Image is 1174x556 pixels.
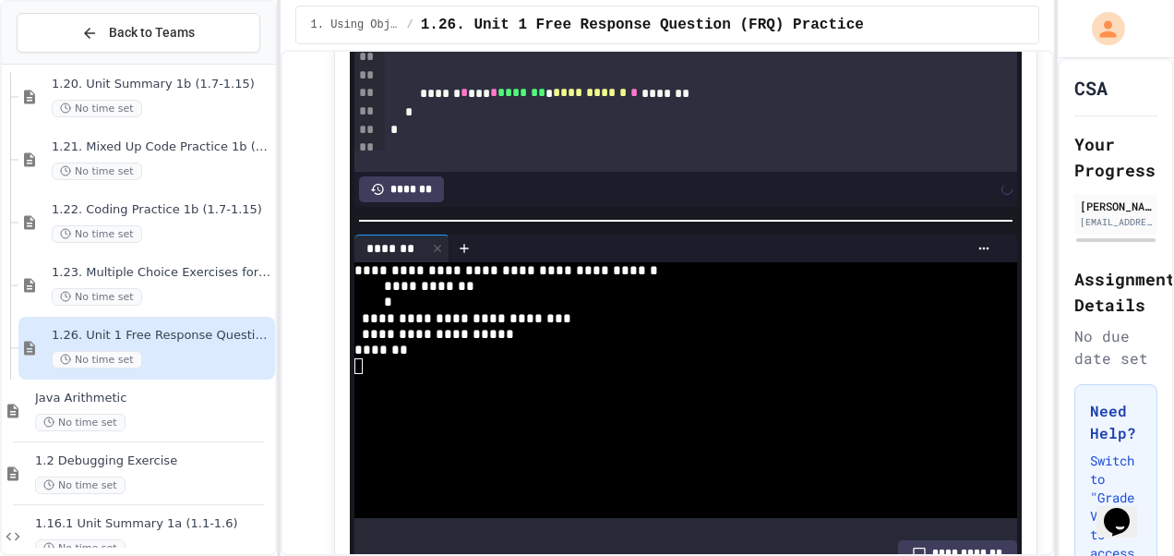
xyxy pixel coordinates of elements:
[52,100,142,117] span: No time set
[52,328,271,344] span: 1.26. Unit 1 Free Response Question (FRQ) Practice
[17,13,260,53] button: Back to Teams
[35,391,271,406] span: Java Arithmetic
[1074,75,1108,101] h1: CSA
[1074,325,1157,369] div: No due date set
[311,18,400,32] span: 1. Using Objects and Methods
[1080,198,1152,214] div: [PERSON_NAME]
[1080,215,1152,229] div: [EMAIL_ADDRESS][DOMAIN_NAME]
[52,225,142,243] span: No time set
[421,14,864,36] span: 1.26. Unit 1 Free Response Question (FRQ) Practice
[52,77,271,92] span: 1.20. Unit Summary 1b (1.7-1.15)
[52,202,271,218] span: 1.22. Coding Practice 1b (1.7-1.15)
[52,351,142,369] span: No time set
[52,163,142,180] span: No time set
[35,414,126,431] span: No time set
[1096,482,1156,538] iframe: chat widget
[1072,7,1130,50] div: My Account
[52,139,271,155] span: 1.21. Mixed Up Code Practice 1b (1.7-1.15)
[52,265,271,281] span: 1.23. Multiple Choice Exercises for Unit 1b (1.9-1.15)
[109,23,195,42] span: Back to Teams
[35,453,271,469] span: 1.2 Debugging Exercise
[1074,131,1157,183] h2: Your Progress
[1090,400,1142,444] h3: Need Help?
[52,288,142,306] span: No time set
[1074,266,1157,318] h2: Assignment Details
[407,18,413,32] span: /
[35,477,126,494] span: No time set
[35,516,271,532] span: 1.16.1 Unit Summary 1a (1.1-1.6)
